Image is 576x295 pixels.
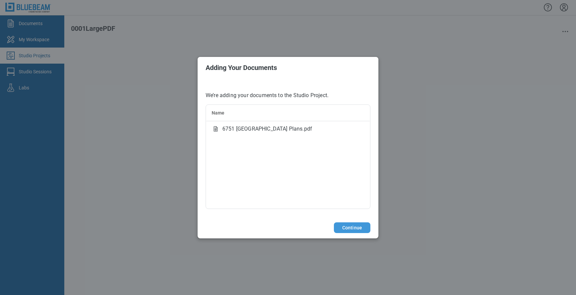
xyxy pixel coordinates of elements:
table: bb-data-table [206,105,370,137]
p: We’re adding your documents to the Studio Project. [206,92,370,99]
h2: Adding Your Documents [206,64,370,71]
button: Continue [334,222,370,233]
span: 6751 [GEOGRAPHIC_DATA] Plans.pdf [222,125,312,133]
div: Name [212,109,364,116]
